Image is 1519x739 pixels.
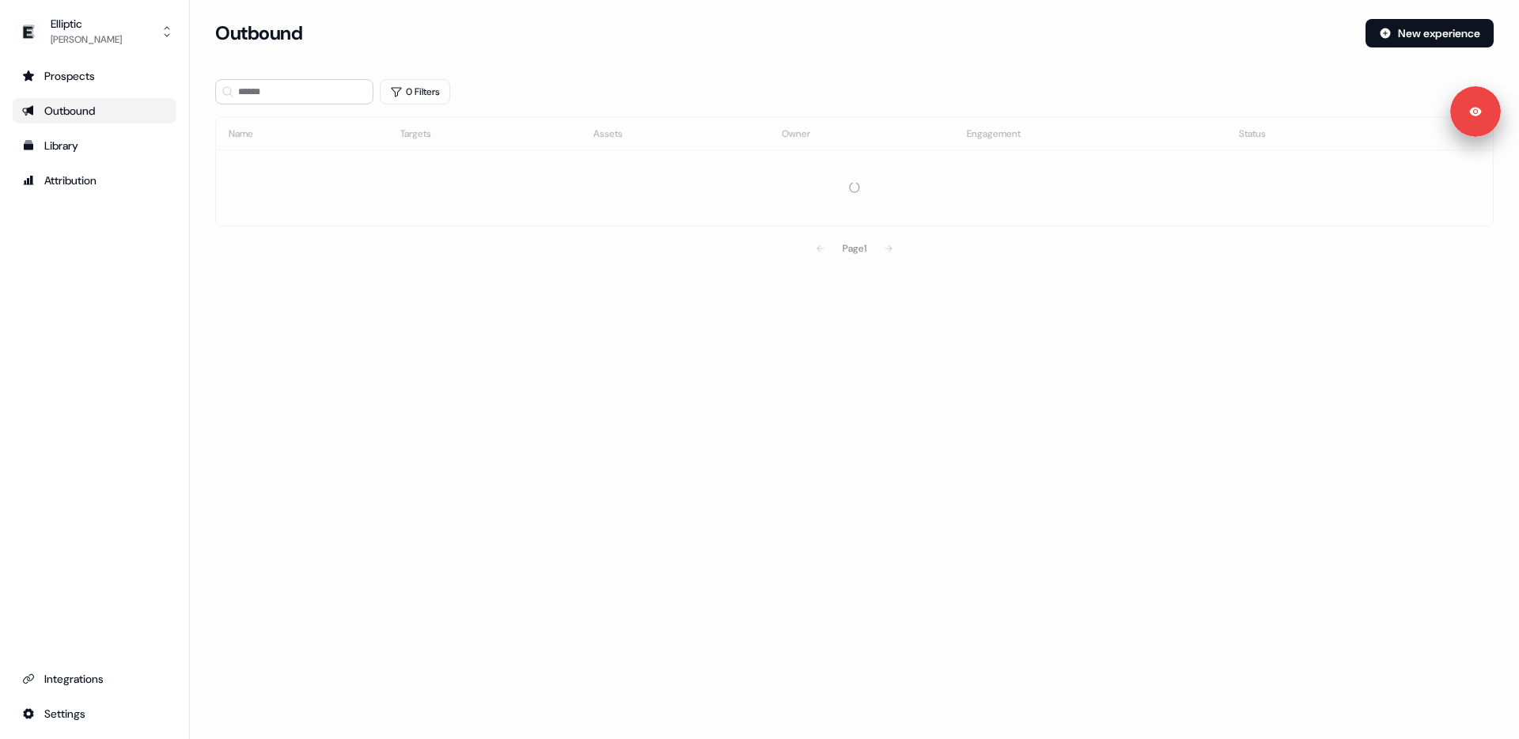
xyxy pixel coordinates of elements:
[22,103,167,119] div: Outbound
[22,706,167,722] div: Settings
[13,98,176,123] a: Go to outbound experience
[1366,19,1494,47] button: New experience
[13,133,176,158] a: Go to templates
[13,168,176,193] a: Go to attribution
[215,21,302,45] h3: Outbound
[22,138,167,153] div: Library
[22,68,167,84] div: Prospects
[22,172,167,188] div: Attribution
[13,701,176,726] a: Go to integrations
[13,13,176,51] button: Elliptic[PERSON_NAME]
[51,32,122,47] div: [PERSON_NAME]
[22,671,167,687] div: Integrations
[51,16,122,32] div: Elliptic
[13,666,176,692] a: Go to integrations
[380,79,450,104] button: 0 Filters
[13,63,176,89] a: Go to prospects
